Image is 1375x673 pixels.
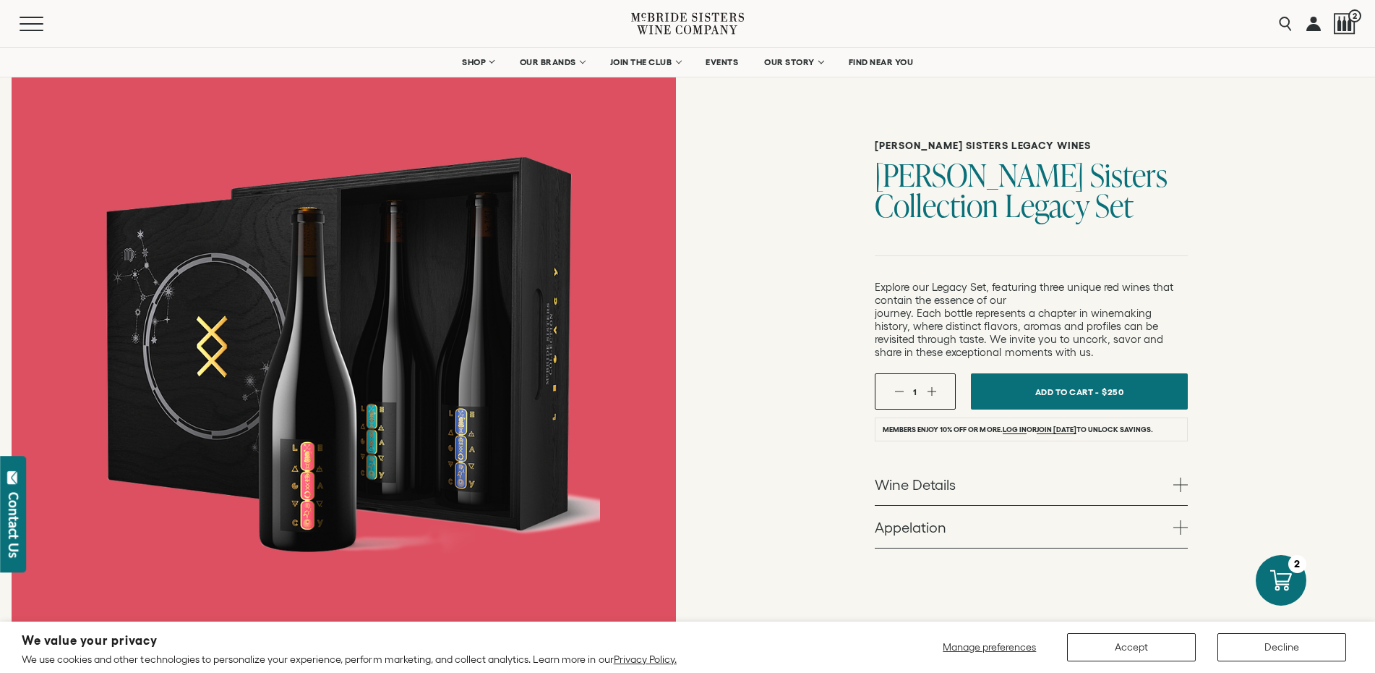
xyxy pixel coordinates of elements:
span: JOIN THE CLUB [610,57,672,67]
a: OUR BRANDS [510,48,594,77]
p: We use cookies and other technologies to personalize your experience, perform marketing, and coll... [22,653,677,666]
span: OUR BRANDS [520,57,576,67]
li: Members enjoy 10% off or more. or to unlock savings. [875,418,1188,441]
span: 1 [913,387,917,397]
button: Add To Cart - $250 [971,373,1188,410]
a: FIND NEAR YOU [839,48,923,77]
span: OUR STORY [764,57,815,67]
a: Privacy Policy. [614,653,677,665]
a: join [DATE] [1037,426,1076,434]
span: SHOP [462,57,487,67]
h1: [PERSON_NAME] Sisters Collection Legacy Set [875,160,1188,221]
a: Log in [1003,426,1027,434]
button: Mobile Menu Trigger [20,17,72,31]
div: Explore our Legacy Set, featuring three unique red wines that contain the essence of our journey.... [875,281,1188,359]
span: 2 [1348,9,1361,22]
span: Manage preferences [943,641,1036,653]
a: Appelation [875,506,1188,548]
button: Decline [1217,633,1346,661]
a: OUR STORY [755,48,832,77]
div: Contact Us [7,492,21,558]
span: FIND NEAR YOU [849,57,914,67]
button: Manage preferences [934,633,1045,661]
a: EVENTS [696,48,748,77]
span: EVENTS [706,57,738,67]
a: Wine Details [875,463,1188,505]
span: Add To Cart - [1035,381,1099,402]
div: 2 [1288,555,1306,573]
button: Accept [1067,633,1196,661]
span: $250 [1102,381,1123,402]
a: SHOP [453,48,503,77]
a: JOIN THE CLUB [601,48,690,77]
h2: We value your privacy [22,635,677,647]
h6: [PERSON_NAME] Sisters Legacy Wines [875,140,1188,152]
